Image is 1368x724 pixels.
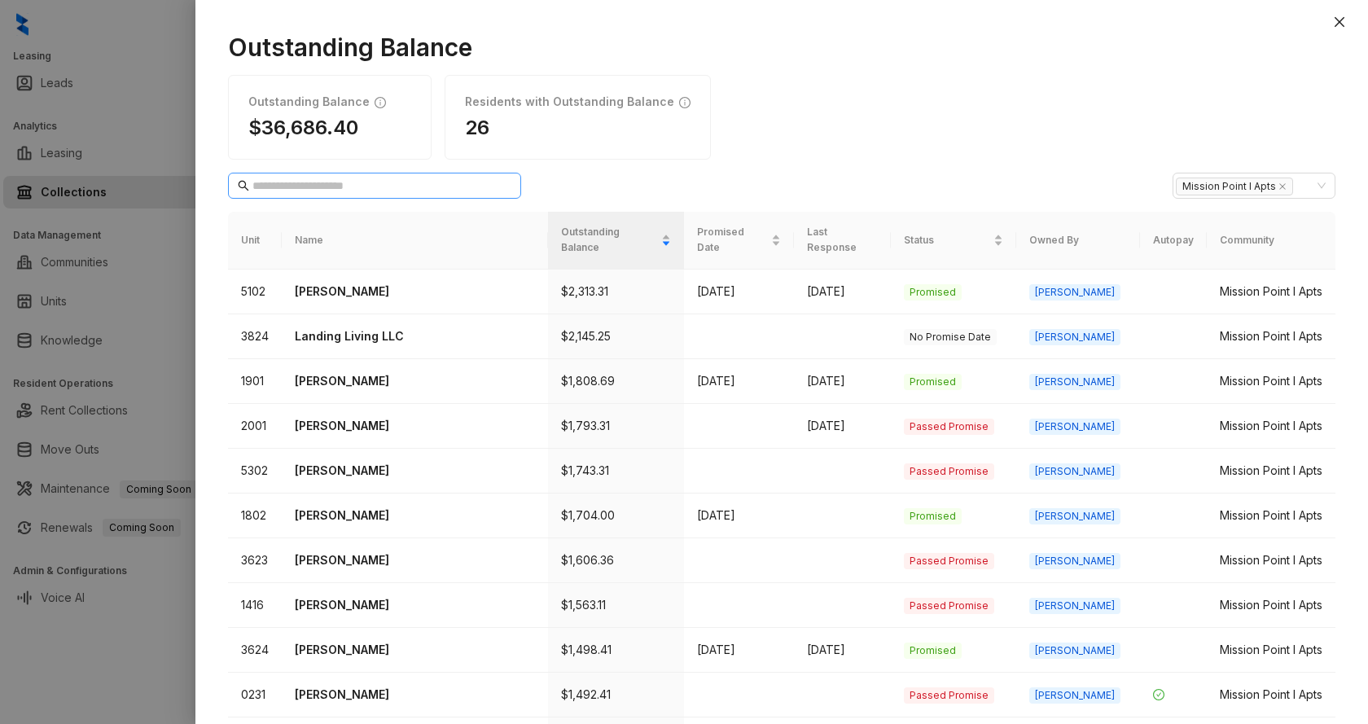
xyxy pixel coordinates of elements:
td: [DATE] [684,628,794,673]
td: 3624 [228,628,282,673]
p: Landing Living LLC [295,327,535,345]
td: [DATE] [794,359,891,404]
h1: $36,686.40 [248,116,411,139]
div: Mission Point I Apts [1220,283,1322,301]
div: Mission Point I Apts [1220,417,1322,435]
th: Status [891,212,1016,270]
span: [PERSON_NAME] [1029,598,1120,614]
div: Mission Point I Apts [1220,327,1322,345]
p: [PERSON_NAME] [295,551,535,569]
p: [PERSON_NAME] [295,283,535,301]
span: info-circle [375,95,386,109]
span: [PERSON_NAME] [1029,329,1120,345]
span: [PERSON_NAME] [1029,687,1120,704]
th: Autopay [1140,212,1207,270]
td: [DATE] [794,270,891,314]
span: Outstanding Balance [561,225,658,256]
td: $2,145.25 [548,314,684,359]
span: [PERSON_NAME] [1029,374,1120,390]
td: 5102 [228,270,282,314]
span: [PERSON_NAME] [1029,553,1120,569]
td: [DATE] [684,359,794,404]
div: Mission Point I Apts [1220,686,1322,704]
td: [DATE] [794,404,891,449]
span: Promised [904,643,962,659]
span: close [1333,15,1346,29]
span: [PERSON_NAME] [1029,508,1120,524]
p: [PERSON_NAME] [295,507,535,524]
th: Unit [228,212,282,270]
p: [PERSON_NAME] [295,596,535,614]
th: Name [282,212,548,270]
td: $1,793.31 [548,404,684,449]
span: check-circle [1153,689,1164,700]
span: Passed Promise [904,553,994,569]
td: [DATE] [684,270,794,314]
div: Mission Point I Apts [1220,596,1322,614]
td: $1,492.41 [548,673,684,717]
span: Passed Promise [904,687,994,704]
td: 3623 [228,538,282,583]
h1: Residents with Outstanding Balance [465,95,674,109]
h1: Outstanding Balance [228,33,1335,62]
div: Mission Point I Apts [1220,551,1322,569]
span: [PERSON_NAME] [1029,419,1120,435]
td: 1416 [228,583,282,628]
td: 1802 [228,494,282,538]
td: 2001 [228,404,282,449]
td: 3824 [228,314,282,359]
span: Promised Date [697,225,768,256]
span: info-circle [679,95,691,109]
span: Mission Point I Apts [1176,178,1293,195]
td: $2,313.31 [548,270,684,314]
div: Mission Point I Apts [1220,372,1322,390]
p: [PERSON_NAME] [295,462,535,480]
td: $1,743.31 [548,449,684,494]
p: [PERSON_NAME] [295,417,535,435]
span: Passed Promise [904,419,994,435]
span: Passed Promise [904,598,994,614]
span: [PERSON_NAME] [1029,643,1120,659]
td: 0231 [228,673,282,717]
p: [PERSON_NAME] [295,686,535,704]
td: $1,563.11 [548,583,684,628]
span: Promised [904,284,962,301]
p: [PERSON_NAME] [295,641,535,659]
td: $1,498.41 [548,628,684,673]
span: [PERSON_NAME] [1029,284,1120,301]
h1: 26 [465,116,691,139]
span: No Promise Date [904,329,997,345]
p: [PERSON_NAME] [295,372,535,390]
td: 1901 [228,359,282,404]
div: Mission Point I Apts [1220,462,1322,480]
td: [DATE] [684,494,794,538]
span: Promised [904,374,962,390]
span: Passed Promise [904,463,994,480]
th: Owned By [1016,212,1140,270]
h1: Outstanding Balance [248,95,370,109]
span: close [1278,182,1287,191]
span: [PERSON_NAME] [1029,463,1120,480]
td: $1,606.36 [548,538,684,583]
div: Mission Point I Apts [1220,641,1322,659]
th: Community [1207,212,1335,270]
span: Status [904,233,990,248]
td: $1,808.69 [548,359,684,404]
td: $1,704.00 [548,494,684,538]
th: Last Response [794,212,891,270]
span: Promised [904,508,962,524]
th: Promised Date [684,212,794,270]
span: search [238,180,249,191]
div: Mission Point I Apts [1220,507,1322,524]
button: Close [1330,12,1349,32]
td: 5302 [228,449,282,494]
td: [DATE] [794,628,891,673]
